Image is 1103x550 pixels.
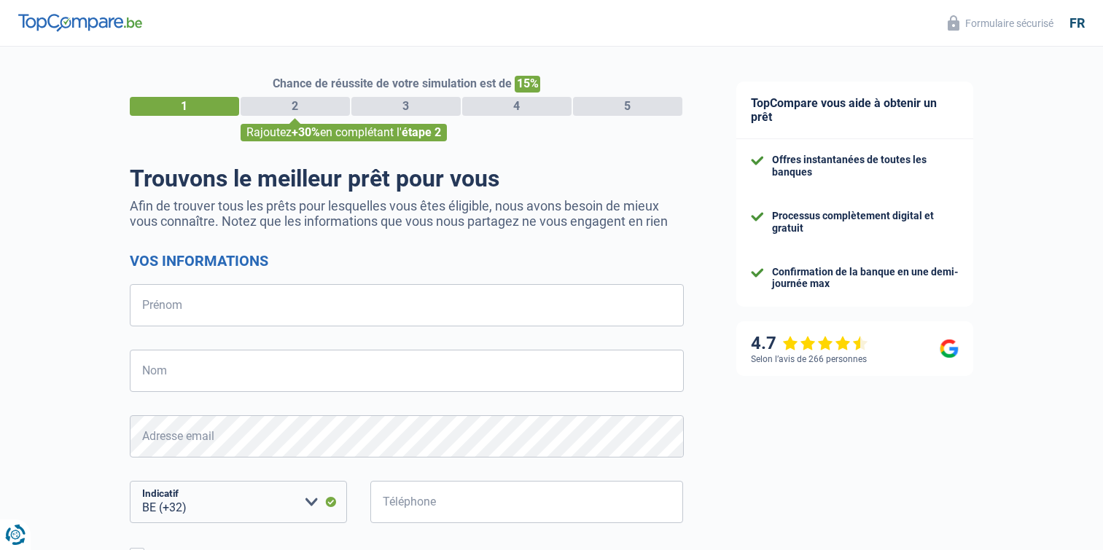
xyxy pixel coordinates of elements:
[772,266,959,291] div: Confirmation de la banque en une demi-journée max
[751,333,868,354] div: 4.7
[273,76,512,90] span: Chance de réussite de votre simulation est de
[130,165,684,192] h1: Trouvons le meilleur prêt pour vous
[241,97,350,116] div: 2
[351,97,461,116] div: 3
[736,82,973,139] div: TopCompare vous aide à obtenir un prêt
[370,481,684,523] input: 401020304
[573,97,682,116] div: 5
[772,210,959,235] div: Processus complètement digital et gratuit
[402,125,441,139] span: étape 2
[939,11,1062,35] button: Formulaire sécurisé
[130,252,684,270] h2: Vos informations
[515,76,540,93] span: 15%
[772,154,959,178] div: Offres instantanées de toutes les banques
[1069,15,1085,31] div: fr
[292,125,320,139] span: +30%
[130,198,684,229] p: Afin de trouver tous les prêts pour lesquelles vous êtes éligible, nous avons besoin de mieux vou...
[241,124,447,141] div: Rajoutez en complétant l'
[462,97,572,116] div: 4
[751,354,867,364] div: Selon l’avis de 266 personnes
[18,14,142,31] img: TopCompare Logo
[130,97,239,116] div: 1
